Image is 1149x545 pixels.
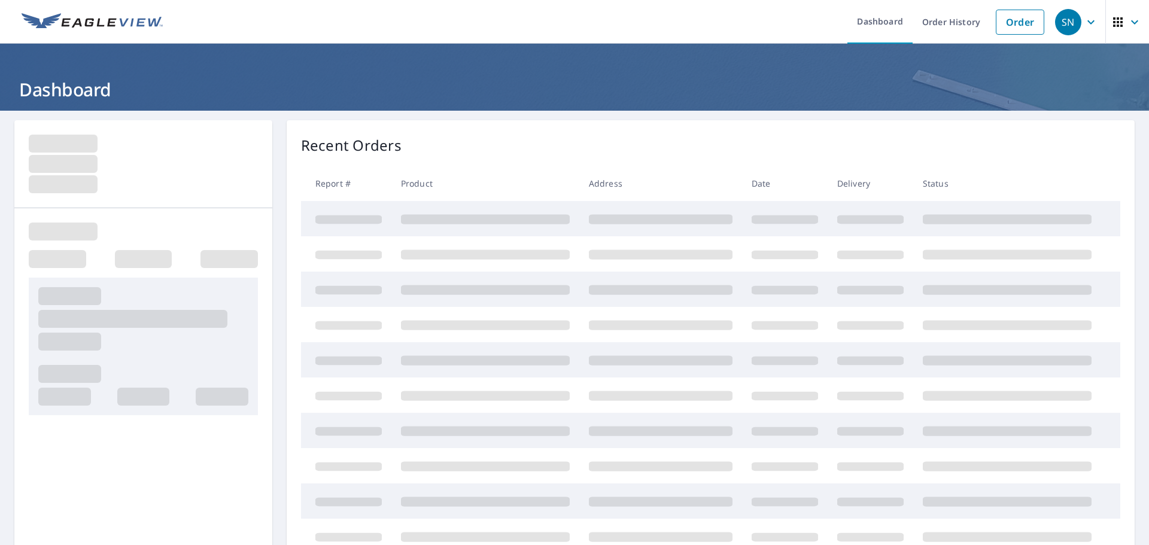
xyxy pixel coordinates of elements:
[579,166,742,201] th: Address
[22,13,163,31] img: EV Logo
[913,166,1101,201] th: Status
[301,135,402,156] p: Recent Orders
[301,166,391,201] th: Report #
[996,10,1044,35] a: Order
[391,166,579,201] th: Product
[1055,9,1081,35] div: SN
[14,77,1135,102] h1: Dashboard
[828,166,913,201] th: Delivery
[742,166,828,201] th: Date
